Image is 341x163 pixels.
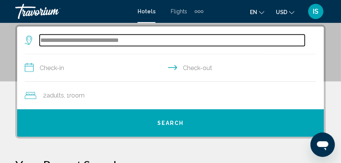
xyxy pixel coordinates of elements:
[250,9,257,15] span: en
[17,82,324,109] button: Travelers: 2 adults, 0 children
[195,5,203,18] button: Extra navigation items
[138,8,155,14] a: Hotels
[43,90,64,101] span: 2
[17,27,324,137] div: Search widget
[17,109,324,137] button: Search
[69,92,85,99] span: Room
[250,6,264,18] button: Change language
[15,4,130,19] a: Travorium
[276,6,295,18] button: Change currency
[306,3,326,19] button: User Menu
[311,133,335,157] iframe: Button to launch messaging window
[25,54,316,82] button: Check in and out dates
[157,120,184,126] span: Search
[64,90,85,101] span: , 1
[276,9,287,15] span: USD
[313,8,319,15] span: IS
[46,92,64,99] span: Adults
[171,8,187,14] a: Flights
